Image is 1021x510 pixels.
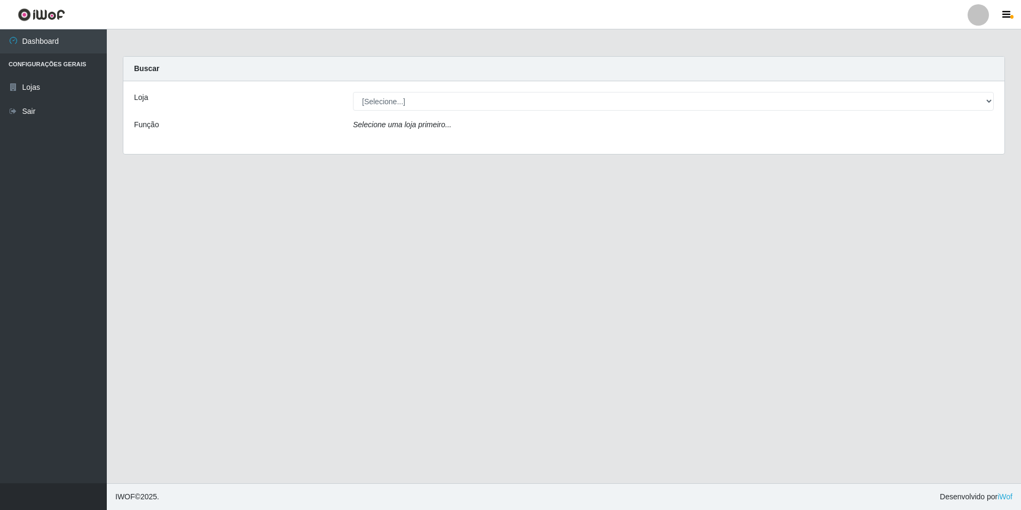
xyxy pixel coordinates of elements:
img: CoreUI Logo [18,8,65,21]
span: Desenvolvido por [940,491,1012,503]
a: iWof [998,492,1012,501]
i: Selecione uma loja primeiro... [353,120,451,129]
strong: Buscar [134,64,159,73]
span: IWOF [115,492,135,501]
label: Função [134,119,159,130]
label: Loja [134,92,148,103]
span: © 2025 . [115,491,159,503]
